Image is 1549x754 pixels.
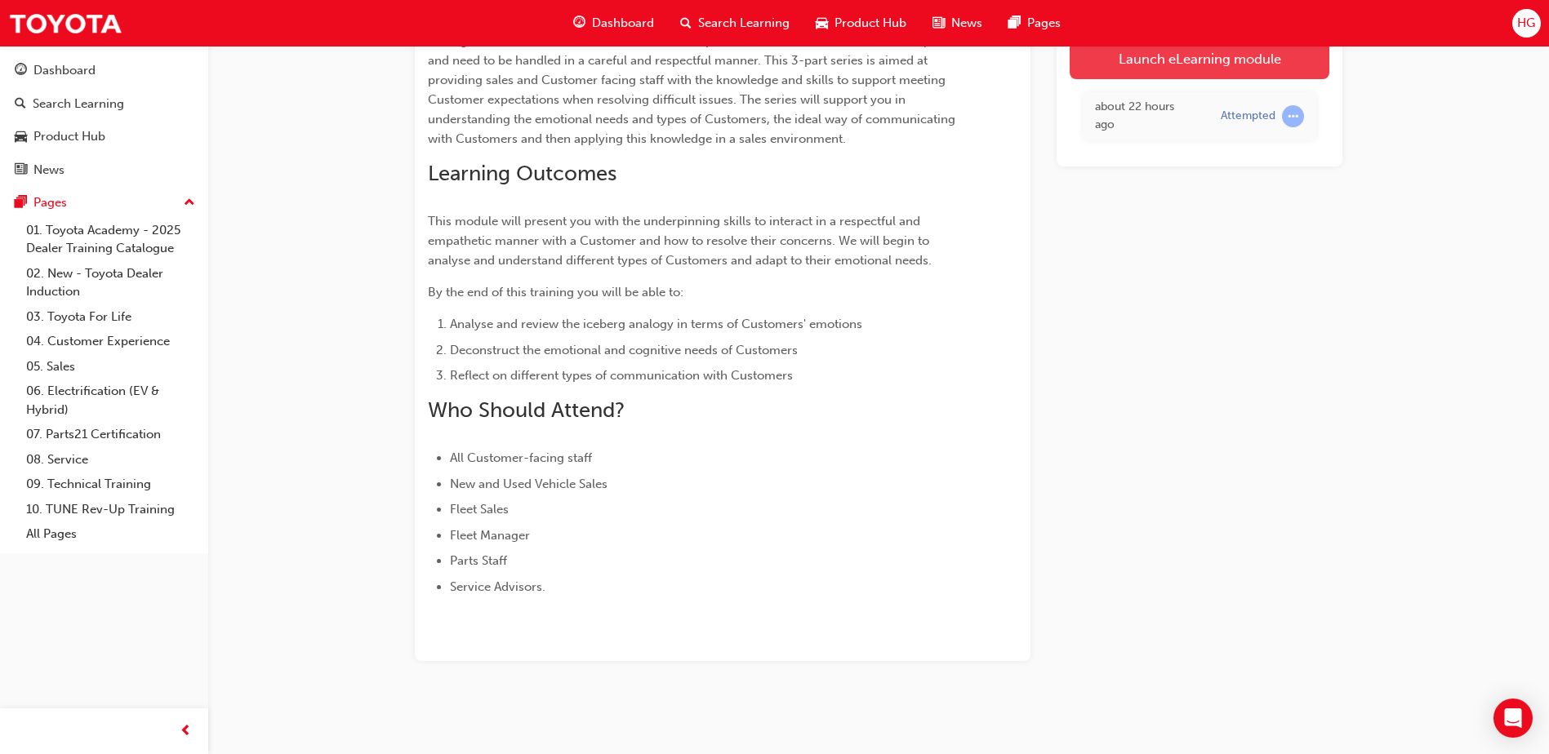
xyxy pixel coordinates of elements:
span: Who Should Attend? [428,397,625,423]
button: HG [1512,9,1541,38]
a: 04. Customer Experience [20,329,202,354]
a: 08. Service [20,447,202,472]
a: guage-iconDashboard [560,7,667,40]
div: Attempted [1221,108,1275,123]
span: Product Hub [835,14,906,33]
span: learningRecordVerb_ATTEMPT-icon [1282,104,1304,126]
span: car-icon [816,13,828,33]
span: By the end of this training you will be able to: [428,285,683,299]
span: pages-icon [15,196,27,211]
a: pages-iconPages [995,7,1074,40]
button: Pages [7,188,202,218]
div: Product Hub [33,127,105,146]
span: Deconstruct the emotional and cognitive needs of Customers [450,343,798,357]
span: Learning Outcomes [428,161,616,186]
span: guage-icon [573,13,585,33]
a: 05. Sales [20,354,202,379]
a: search-iconSearch Learning [667,7,803,40]
a: Launch eLearning module [1070,38,1329,78]
span: Analyse and review the iceberg analogy in terms of Customers' emotions [450,317,862,331]
div: Mon Aug 18 2025 16:45:36 GMT+1000 (Australian Eastern Standard Time) [1095,97,1196,134]
a: Product Hub [7,122,202,152]
span: news-icon [933,13,945,33]
span: search-icon [680,13,692,33]
span: Dashboard [592,14,654,33]
a: news-iconNews [919,7,995,40]
a: Dashboard [7,55,202,86]
span: search-icon [15,97,26,112]
span: news-icon [15,163,27,178]
div: Open Intercom Messenger [1493,699,1533,738]
a: 10. TUNE Rev-Up Training [20,497,202,522]
span: All Customer-facing staff [450,450,592,465]
span: Search Learning [698,14,790,33]
div: Pages [33,193,67,212]
a: 09. Technical Training [20,472,202,497]
span: guage-icon [15,64,27,78]
a: 03. Toyota For Life [20,304,202,330]
span: pages-icon [1008,13,1021,33]
a: 06. Electrification (EV & Hybrid) [20,379,202,422]
span: Fleet Manager [450,528,530,543]
span: HG [1517,14,1535,33]
span: This module will present you with the underpinning skills to interact in a respectful and empathe... [428,214,933,268]
a: All Pages [20,521,202,547]
span: Fleet Sales [450,502,509,517]
a: 01. Toyota Academy - 2025 Dealer Training Catalogue [20,218,202,261]
div: Dashboard [33,61,96,80]
span: Service Advisors. [450,579,545,594]
span: car-icon [15,130,27,144]
span: News [951,14,982,33]
span: New and Used Vehicle Sales [450,477,608,491]
a: Search Learning [7,89,202,119]
div: Search Learning [33,95,124,113]
a: 02. New - Toyota Dealer Induction [20,261,202,304]
div: News [33,161,65,180]
span: Pages [1027,14,1061,33]
a: News [7,155,202,185]
span: up-icon [184,193,195,214]
button: DashboardSearch LearningProduct HubNews [7,52,202,188]
img: Trak [8,5,122,42]
a: 07. Parts21 Certification [20,422,202,447]
span: prev-icon [180,721,192,742]
span: Reflect on different types of communication with Customers [450,368,793,383]
a: car-iconProduct Hub [803,7,919,40]
span: Parts Staff [450,553,507,568]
